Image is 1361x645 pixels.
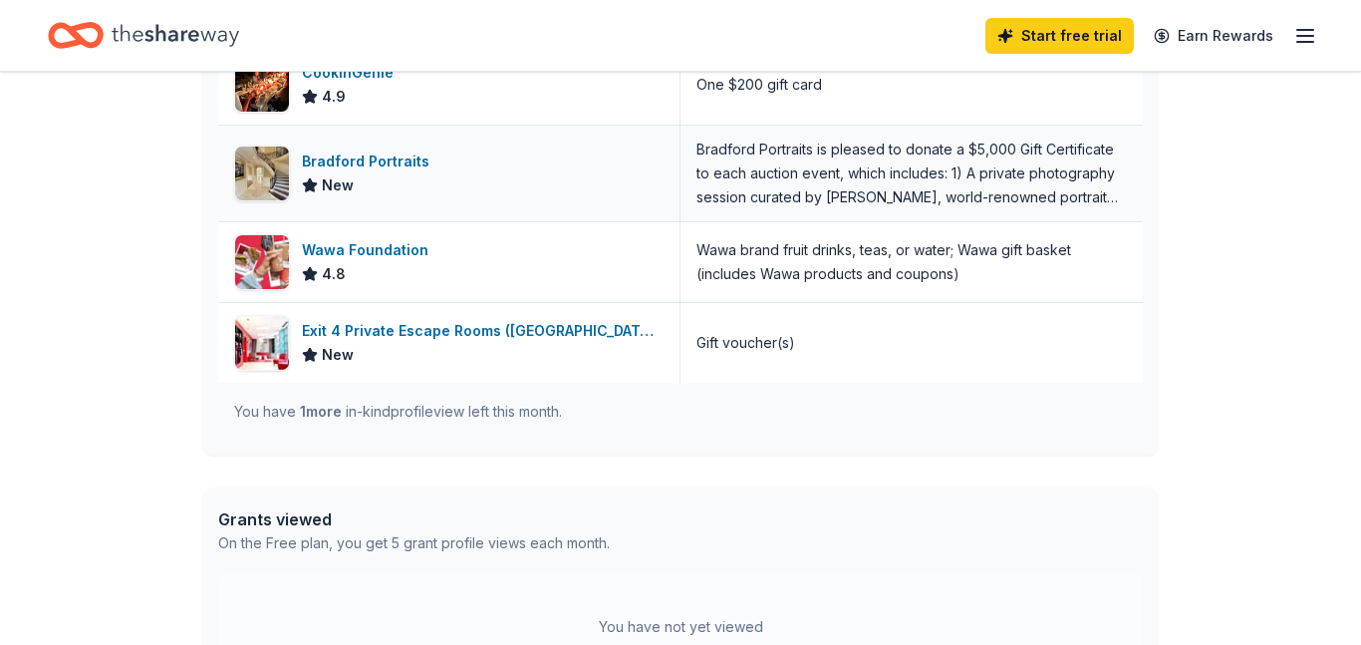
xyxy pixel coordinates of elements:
div: Exit 4 Private Escape Rooms ([GEOGRAPHIC_DATA]) [302,319,664,343]
span: New [322,173,354,197]
span: 1 more [300,403,342,420]
div: One $200 gift card [696,73,822,97]
div: On the Free plan, you get 5 grant profile views each month. [218,531,610,555]
a: Home [48,12,239,59]
div: You have in-kind profile view left this month. [234,400,562,424]
a: Start free trial [985,18,1134,54]
div: Wawa brand fruit drinks, teas, or water; Wawa gift basket (includes Wawa products and coupons) [696,238,1127,286]
div: Wawa Foundation [302,238,436,262]
span: 4.8 [322,262,346,286]
div: Bradford Portraits [302,150,437,173]
span: New [322,343,354,367]
span: 4.9 [322,85,346,109]
div: Grants viewed [218,507,610,531]
a: Earn Rewards [1142,18,1285,54]
div: CookinGenie [302,61,402,85]
img: Image for Wawa Foundation [235,235,289,289]
img: Image for Exit 4 Private Escape Rooms (Toms River NJ) [235,316,289,370]
img: Image for Bradford Portraits [235,147,289,200]
div: Gift voucher(s) [696,331,795,355]
div: Bradford Portraits is pleased to donate a $5,000 Gift Certificate to each auction event, which in... [696,138,1127,209]
img: Image for CookinGenie [235,58,289,112]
